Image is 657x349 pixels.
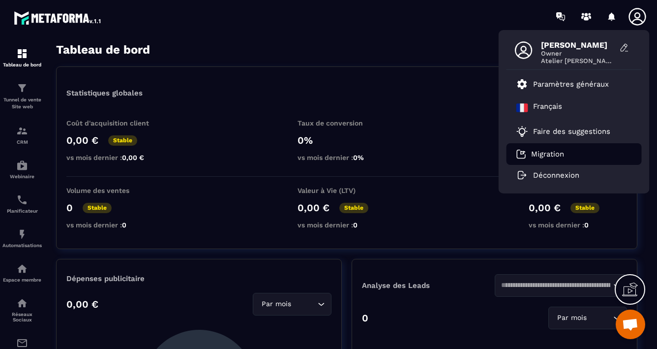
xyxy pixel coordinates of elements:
[16,82,28,94] img: formation
[66,202,73,214] p: 0
[2,118,42,152] a: formationformationCRM
[14,9,102,27] img: logo
[16,125,28,137] img: formation
[2,277,42,283] p: Espace membre
[298,202,329,214] p: 0,00 €
[298,187,396,194] p: Valeur à Vie (LTV)
[16,194,28,206] img: scheduler
[2,255,42,290] a: automationsautomationsEspace membre
[353,154,364,161] span: 0%
[66,274,331,283] p: Dépenses publicitaire
[616,310,645,339] div: Ouvrir le chat
[2,290,42,330] a: social-networksocial-networkRéseaux Sociaux
[2,208,42,214] p: Planificateur
[516,126,620,137] a: Faire des suggestions
[66,221,165,229] p: vs mois dernier :
[533,102,562,114] p: Français
[2,75,42,118] a: formationformationTunnel de vente Site web
[122,154,144,161] span: 0,00 €
[253,293,331,316] div: Search for option
[2,62,42,67] p: Tableau de bord
[2,96,42,110] p: Tunnel de vente Site web
[122,221,126,229] span: 0
[362,312,368,324] p: 0
[16,297,28,309] img: social-network
[66,89,143,97] p: Statistiques globales
[298,134,396,146] p: 0%
[516,78,609,90] a: Paramètres généraux
[293,299,315,310] input: Search for option
[541,40,615,50] span: [PERSON_NAME]
[16,159,28,171] img: automations
[2,174,42,179] p: Webinaire
[83,203,112,213] p: Stable
[56,43,150,57] h3: Tableau de bord
[66,154,165,161] p: vs mois dernier :
[533,171,579,180] p: Déconnexion
[353,221,358,229] span: 0
[541,57,615,64] span: Atelier [PERSON_NAME]
[529,202,561,214] p: 0,00 €
[108,135,137,146] p: Stable
[584,221,589,229] span: 0
[541,50,615,57] span: Owner
[516,149,564,159] a: Migration
[570,203,599,213] p: Stable
[2,139,42,145] p: CRM
[16,48,28,60] img: formation
[2,221,42,255] a: automationsautomationsAutomatisations
[2,40,42,75] a: formationformationTableau de bord
[16,337,28,349] img: email
[2,243,42,248] p: Automatisations
[362,281,495,290] p: Analyse des Leads
[16,263,28,275] img: automations
[339,203,368,213] p: Stable
[298,221,396,229] p: vs mois dernier :
[533,80,609,89] p: Paramètres généraux
[533,127,610,136] p: Faire des suggestions
[589,313,611,323] input: Search for option
[66,134,98,146] p: 0,00 €
[298,154,396,161] p: vs mois dernier :
[495,274,627,297] div: Search for option
[16,228,28,240] img: automations
[259,299,293,310] span: Par mois
[66,187,165,194] p: Volume des ventes
[66,119,165,127] p: Coût d'acquisition client
[2,152,42,187] a: automationsautomationsWebinaire
[555,313,589,323] span: Par mois
[298,119,396,127] p: Taux de conversion
[529,221,627,229] p: vs mois dernier :
[66,298,98,310] p: 0,00 €
[2,187,42,221] a: schedulerschedulerPlanificateur
[548,307,627,329] div: Search for option
[501,280,611,291] input: Search for option
[531,150,564,159] p: Migration
[2,312,42,322] p: Réseaux Sociaux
